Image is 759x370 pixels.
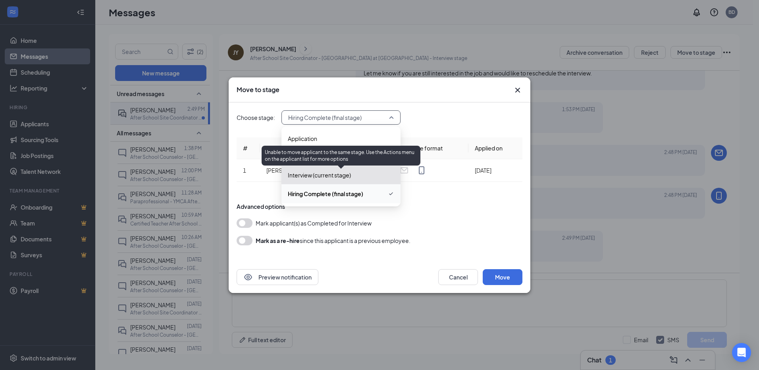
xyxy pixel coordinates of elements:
div: Unable to move applicant to the same stage. Use the Actions menu on the applicant list for more o... [262,146,420,166]
button: Close [513,85,522,95]
h3: Move to stage [237,85,279,94]
th: Name [260,137,337,159]
div: since this applicant is a previous employee. [256,236,410,245]
span: Mark applicant(s) as Completed for Interview [256,218,372,228]
span: Hiring Complete (final stage) [288,112,362,123]
svg: Email [399,166,409,175]
span: Hiring Complete (final stage) [288,189,363,198]
svg: Eye [243,272,253,282]
div: Advanced options [237,202,522,210]
span: Interview (current stage) [288,171,351,179]
b: Mark as a re-hire [256,237,300,244]
th: Message format [393,137,468,159]
div: Open Intercom Messenger [732,343,751,362]
button: Cancel [438,269,478,285]
td: [DATE] [468,159,522,182]
th: Applied on [468,137,522,159]
span: 1 [243,167,246,174]
svg: Checkmark [388,189,394,198]
button: Move [483,269,522,285]
th: # [237,137,260,159]
svg: MobileSms [417,166,426,175]
td: [PERSON_NAME] [260,159,337,182]
svg: Cross [513,85,522,95]
button: EyePreview notification [237,269,318,285]
span: Choose stage: [237,113,275,122]
span: Application [288,134,317,143]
